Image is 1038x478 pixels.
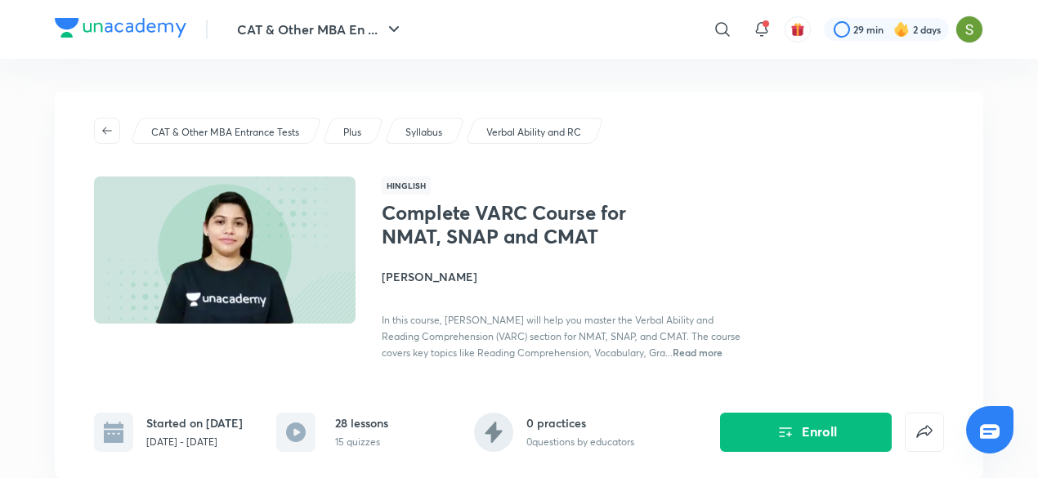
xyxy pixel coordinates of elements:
[382,314,740,359] span: In this course, [PERSON_NAME] will help you master the Verbal Ability and Reading Comprehension (...
[335,414,388,431] h6: 28 lessons
[785,16,811,42] button: avatar
[526,414,634,431] h6: 0 practices
[382,201,649,248] h1: Complete VARC Course for NMAT, SNAP and CMAT
[343,125,361,140] p: Plus
[151,125,299,140] p: CAT & Other MBA Entrance Tests
[227,13,414,46] button: CAT & Other MBA En ...
[382,176,431,194] span: Hinglish
[146,414,243,431] h6: Started on [DATE]
[484,125,584,140] a: Verbal Ability and RC
[149,125,302,140] a: CAT & Other MBA Entrance Tests
[405,125,442,140] p: Syllabus
[55,18,186,38] img: Company Logo
[146,435,243,449] p: [DATE] - [DATE]
[673,346,723,359] span: Read more
[341,125,365,140] a: Plus
[403,125,445,140] a: Syllabus
[790,22,805,37] img: avatar
[955,16,983,43] img: Samridhi Vij
[486,125,581,140] p: Verbal Ability and RC
[893,21,910,38] img: streak
[905,413,944,452] button: false
[92,175,358,325] img: Thumbnail
[720,413,892,452] button: Enroll
[335,435,388,449] p: 15 quizzes
[526,435,634,449] p: 0 questions by educators
[55,18,186,42] a: Company Logo
[382,268,748,285] h4: [PERSON_NAME]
